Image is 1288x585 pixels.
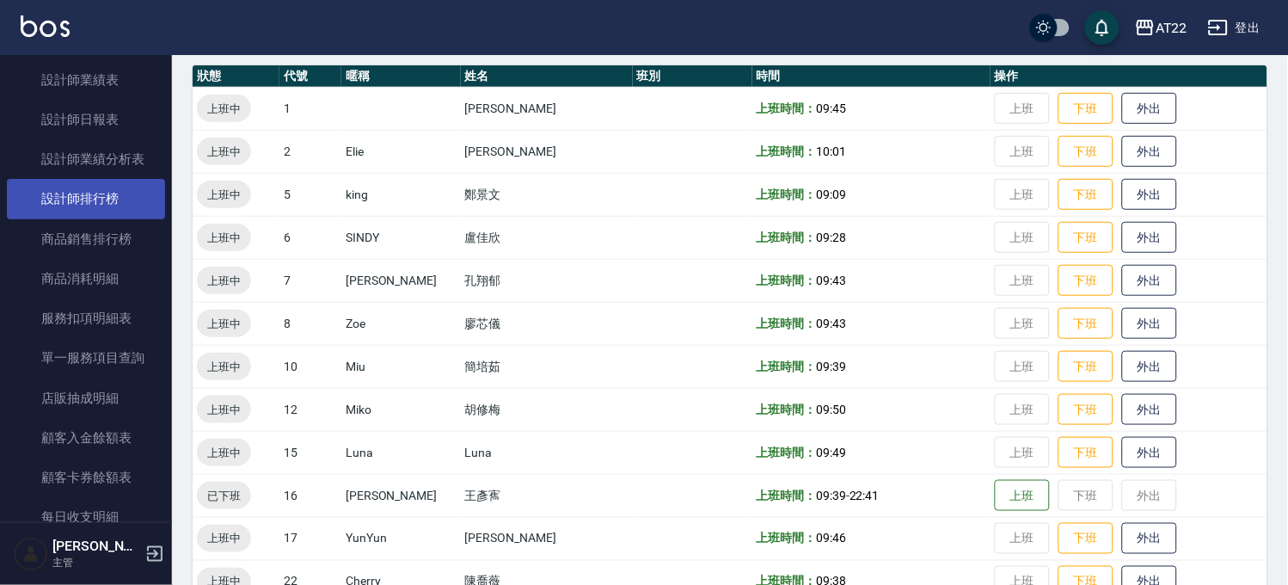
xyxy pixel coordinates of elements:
[341,130,461,173] td: Elie
[757,532,817,545] b: 上班時間：
[279,65,341,88] th: 代號
[197,487,251,505] span: 已下班
[341,173,461,216] td: king
[7,139,165,179] a: 設計師業績分析表
[757,145,817,158] b: 上班時間：
[816,102,846,115] span: 09:45
[816,446,846,459] span: 09:49
[279,302,341,345] td: 8
[279,259,341,302] td: 7
[757,446,817,459] b: 上班時間：
[461,474,633,517] td: 王彥寯
[461,259,633,302] td: 孔翔郁
[633,65,752,88] th: 班別
[341,65,461,88] th: 暱稱
[1058,394,1113,426] button: 下班
[752,65,991,88] th: 時間
[1058,222,1113,254] button: 下班
[7,379,165,418] a: 店販抽成明細
[1085,10,1119,45] button: save
[197,229,251,247] span: 上班中
[995,480,1050,512] button: 上班
[752,474,991,517] td: -
[197,100,251,118] span: 上班中
[849,489,880,502] span: 22:41
[279,474,341,517] td: 16
[279,431,341,474] td: 15
[461,87,633,130] td: [PERSON_NAME]
[197,315,251,333] span: 上班中
[816,231,846,244] span: 09:28
[1122,265,1177,297] button: 外出
[279,345,341,388] td: 10
[1122,437,1177,469] button: 外出
[7,100,165,139] a: 設計師日報表
[197,358,251,376] span: 上班中
[1058,136,1113,168] button: 下班
[1122,222,1177,254] button: 外出
[1122,136,1177,168] button: 外出
[1122,308,1177,340] button: 外出
[461,130,633,173] td: [PERSON_NAME]
[1201,12,1267,44] button: 登出
[1122,351,1177,383] button: 外出
[757,489,817,502] b: 上班時間：
[816,274,846,287] span: 09:43
[341,517,461,560] td: YunYun
[1122,394,1177,426] button: 外出
[197,401,251,419] span: 上班中
[341,474,461,517] td: [PERSON_NAME]
[461,173,633,216] td: 鄭景文
[341,259,461,302] td: [PERSON_NAME]
[757,317,817,330] b: 上班時間：
[279,87,341,130] td: 1
[1156,17,1187,39] div: AT22
[7,338,165,378] a: 單一服務項目查詢
[279,388,341,431] td: 12
[7,179,165,219] a: 設計師排行榜
[279,216,341,259] td: 6
[1058,93,1113,125] button: 下班
[21,15,70,37] img: Logo
[1128,10,1194,46] button: AT22
[816,145,846,158] span: 10:01
[341,345,461,388] td: Miu
[341,216,461,259] td: SINDY
[7,299,165,338] a: 服務扣項明細表
[197,143,251,161] span: 上班中
[14,537,48,571] img: Person
[197,186,251,204] span: 上班中
[461,388,633,431] td: 胡修梅
[461,345,633,388] td: 簡培茹
[757,102,817,115] b: 上班時間：
[816,317,846,330] span: 09:43
[279,173,341,216] td: 5
[816,489,846,502] span: 09:39
[7,497,165,537] a: 每日收支明細
[1058,308,1113,340] button: 下班
[1058,179,1113,211] button: 下班
[991,65,1267,88] th: 操作
[341,431,461,474] td: Luna
[7,458,165,497] a: 顧客卡券餘額表
[757,231,817,244] b: 上班時間：
[461,216,633,259] td: 盧佳欣
[1058,265,1113,297] button: 下班
[461,65,633,88] th: 姓名
[52,555,140,570] p: 主管
[7,60,165,100] a: 設計師業績表
[1122,93,1177,125] button: 外出
[279,517,341,560] td: 17
[7,418,165,458] a: 顧客入金餘額表
[1122,523,1177,555] button: 外出
[279,130,341,173] td: 2
[757,360,817,373] b: 上班時間：
[816,403,846,416] span: 09:50
[1058,523,1113,555] button: 下班
[816,360,846,373] span: 09:39
[757,403,817,416] b: 上班時間：
[7,219,165,259] a: 商品銷售排行榜
[197,444,251,462] span: 上班中
[341,388,461,431] td: Miko
[197,530,251,548] span: 上班中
